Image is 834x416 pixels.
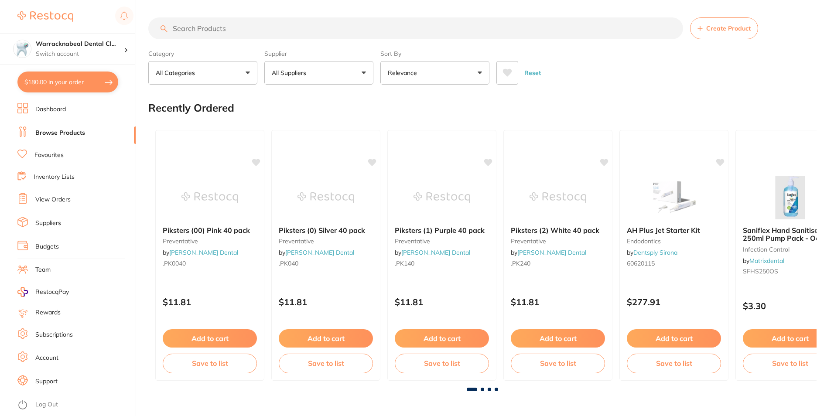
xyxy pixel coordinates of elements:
button: Save to list [279,354,373,373]
button: Relevance [380,61,489,85]
button: Add to cart [163,329,257,348]
a: Account [35,354,58,362]
img: RestocqPay [17,287,28,297]
button: Save to list [627,354,721,373]
p: Switch account [36,50,124,58]
small: 60620115 [627,260,721,267]
img: AH Plus Jet Starter Kit [646,176,702,219]
a: [PERSON_NAME] Dental [517,249,586,256]
a: Rewards [35,308,61,317]
h4: Warracknabeal Dental Clinic [36,40,124,48]
label: Supplier [264,50,373,58]
button: Save to list [163,354,257,373]
span: Create Product [706,25,751,32]
a: Team [35,266,51,274]
b: Piksters (2) White 40 pack [511,226,605,234]
a: Inventory Lists [34,173,75,181]
button: Add to cart [511,329,605,348]
img: Saniflex Hand Sanitiser 250ml Pump Pack - Ocean Scent [762,176,818,219]
p: $11.81 [279,297,373,307]
button: Save to list [511,354,605,373]
a: [PERSON_NAME] Dental [169,249,238,256]
small: endodontics [627,238,721,245]
button: All Suppliers [264,61,373,85]
b: Piksters (0) Silver 40 pack [279,226,373,234]
a: Support [35,377,58,386]
img: Restocq Logo [17,11,73,22]
span: by [163,249,238,256]
button: Log Out [17,398,133,412]
a: Dentsply Sirona [633,249,677,256]
p: $11.81 [163,297,257,307]
a: Matrixdental [749,257,784,265]
button: All Categories [148,61,257,85]
p: All Suppliers [272,68,310,77]
img: Piksters (0) Silver 40 pack [297,176,354,219]
a: [PERSON_NAME] Dental [285,249,354,256]
span: by [511,249,586,256]
small: preventative [395,238,489,245]
small: preventative [511,238,605,245]
b: Piksters (1) Purple 40 pack [395,226,489,234]
span: by [279,249,354,256]
img: Piksters (00) Pink 40 pack [181,176,238,219]
p: Relevance [388,68,420,77]
img: Piksters (1) Purple 40 pack [414,176,470,219]
a: Dashboard [35,105,66,114]
a: RestocqPay [17,287,69,297]
p: $11.81 [511,297,605,307]
small: preventative [163,238,257,245]
a: Subscriptions [35,331,73,339]
small: .PK0040 [163,260,257,267]
a: Restocq Logo [17,7,73,27]
a: Suppliers [35,219,61,228]
span: by [743,257,784,265]
small: preventative [279,238,373,245]
span: RestocqPay [35,288,69,297]
b: Piksters (00) Pink 40 pack [163,226,257,234]
small: .PK240 [511,260,605,267]
b: AH Plus Jet Starter Kit [627,226,721,234]
button: Add to cart [395,329,489,348]
small: .PK140 [395,260,489,267]
button: Reset [522,61,543,85]
img: Warracknabeal Dental Clinic [14,40,31,58]
p: $277.91 [627,297,721,307]
img: Piksters (2) White 40 pack [530,176,586,219]
button: Add to cart [627,329,721,348]
p: All Categories [156,68,198,77]
label: Sort By [380,50,489,58]
a: View Orders [35,195,71,204]
small: .PK040 [279,260,373,267]
button: Save to list [395,354,489,373]
a: Browse Products [35,129,85,137]
p: $11.81 [395,297,489,307]
button: Add to cart [279,329,373,348]
input: Search Products [148,17,683,39]
h2: Recently Ordered [148,102,234,114]
button: $180.00 in your order [17,72,118,92]
span: by [627,249,677,256]
label: Category [148,50,257,58]
a: Favourites [34,151,64,160]
span: by [395,249,470,256]
a: [PERSON_NAME] Dental [401,249,470,256]
button: Create Product [690,17,758,39]
a: Log Out [35,400,58,409]
a: Budgets [35,242,59,251]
